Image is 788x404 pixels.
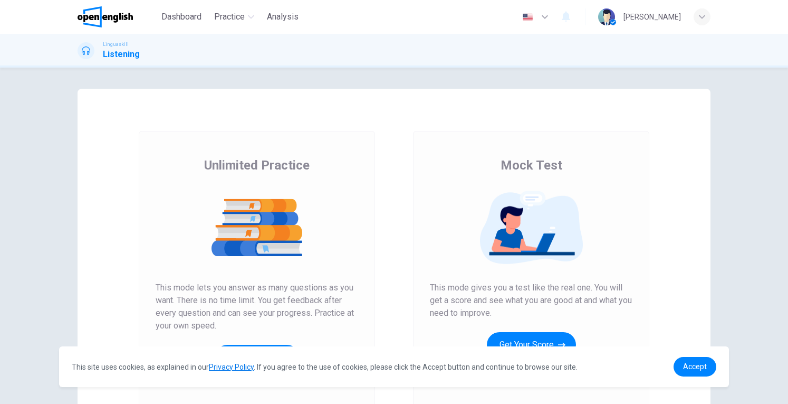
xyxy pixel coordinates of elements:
[157,7,206,26] button: Dashboard
[487,332,576,358] button: Get Your Score
[215,345,300,370] button: Start Practice
[103,48,140,61] h1: Listening
[72,363,578,371] span: This site uses cookies, as explained in our . If you agree to the use of cookies, please click th...
[204,157,310,174] span: Unlimited Practice
[209,363,254,371] a: Privacy Policy
[161,11,201,23] span: Dashboard
[683,362,707,371] span: Accept
[210,7,258,26] button: Practice
[59,346,729,387] div: cookieconsent
[263,7,303,26] button: Analysis
[214,11,245,23] span: Practice
[78,6,157,27] a: OpenEnglish logo
[521,13,534,21] img: en
[78,6,133,27] img: OpenEnglish logo
[430,281,632,320] span: This mode gives you a test like the real one. You will get a score and see what you are good at a...
[501,157,562,174] span: Mock Test
[598,8,615,25] img: Profile picture
[623,11,681,23] div: [PERSON_NAME]
[674,357,716,377] a: dismiss cookie message
[267,11,299,23] span: Analysis
[156,281,358,332] span: This mode lets you answer as many questions as you want. There is no time limit. You get feedback...
[103,41,129,48] span: Linguaskill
